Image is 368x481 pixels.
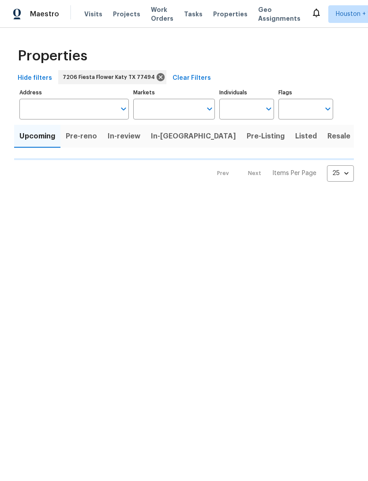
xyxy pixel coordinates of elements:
[18,73,52,84] span: Hide filters
[14,70,56,86] button: Hide filters
[30,10,59,19] span: Maestro
[209,165,354,182] nav: Pagination Navigation
[63,73,158,82] span: 7206 Fiesta Flower Katy TX 77494
[258,5,300,23] span: Geo Assignments
[58,70,166,84] div: 7206 Fiesta Flower Katy TX 77494
[184,11,203,17] span: Tasks
[169,70,214,86] button: Clear Filters
[219,90,274,95] label: Individuals
[322,103,334,115] button: Open
[117,103,130,115] button: Open
[247,130,285,142] span: Pre-Listing
[327,130,350,142] span: Resale
[295,130,317,142] span: Listed
[213,10,248,19] span: Properties
[151,130,236,142] span: In-[GEOGRAPHIC_DATA]
[18,52,87,60] span: Properties
[19,90,129,95] label: Address
[278,90,333,95] label: Flags
[151,5,173,23] span: Work Orders
[203,103,216,115] button: Open
[84,10,102,19] span: Visits
[108,130,140,142] span: In-review
[173,73,211,84] span: Clear Filters
[133,90,215,95] label: Markets
[113,10,140,19] span: Projects
[327,162,354,185] div: 25
[263,103,275,115] button: Open
[272,169,316,178] p: Items Per Page
[66,130,97,142] span: Pre-reno
[19,130,55,142] span: Upcoming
